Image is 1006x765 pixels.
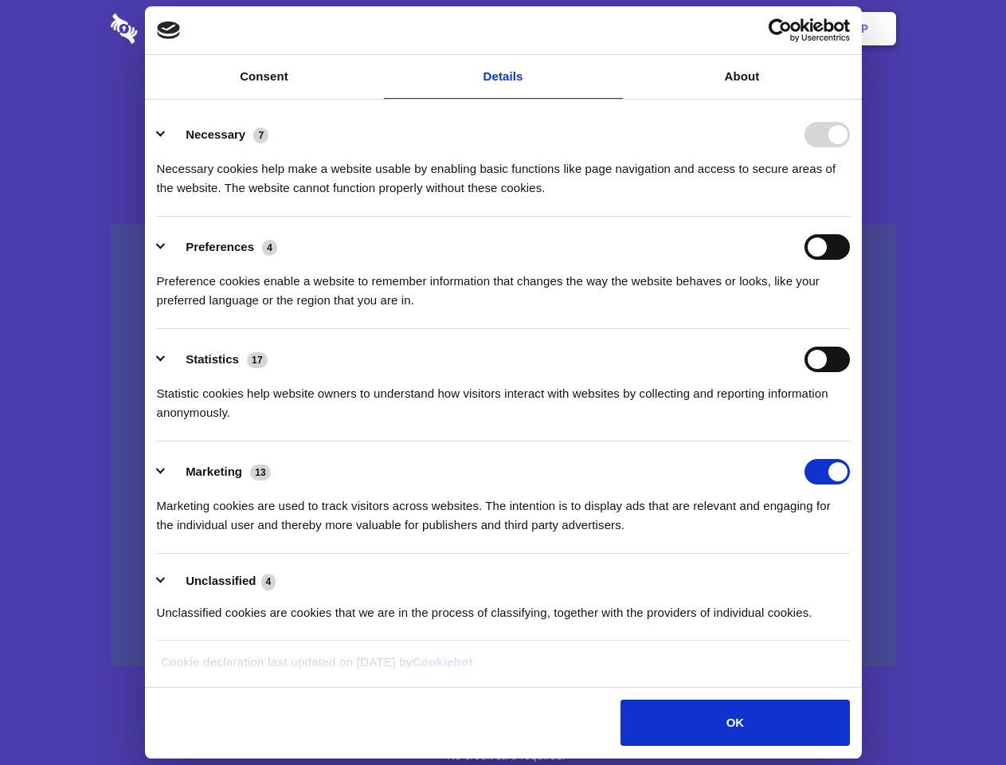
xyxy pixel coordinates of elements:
span: 4 [262,240,277,256]
img: logo [157,22,181,39]
button: Marketing (13) [157,459,281,484]
button: Unclassified (4) [157,571,286,591]
button: Necessary (7) [157,122,279,147]
h1: Eliminate Slack Data Loss. [111,72,896,129]
a: Consent [145,55,384,99]
div: Marketing cookies are used to track visitors across websites. The intention is to display ads tha... [157,484,850,535]
label: Statistics [186,352,239,366]
button: OK [620,700,849,746]
a: Usercentrics Cookiebot - opens in a new window [710,18,850,42]
span: 13 [250,465,271,481]
a: Contact [646,4,719,53]
a: Details [384,55,623,99]
a: Wistia video thumbnail [111,225,896,667]
span: 17 [247,352,268,368]
div: Preference cookies enable a website to remember information that changes the way the website beha... [157,260,850,310]
div: Necessary cookies help make a website usable by enabling basic functions like page navigation and... [157,147,850,198]
div: Cookie declaration last updated on [DATE] by [149,653,857,684]
label: Marketing [186,465,242,478]
a: About [623,55,862,99]
h4: Auto-redaction of sensitive data, encrypted data sharing and self-destructing private chats. Shar... [111,145,896,198]
a: Cookiebot [413,655,473,669]
div: Unclassified cookies are cookies that we are in the process of classifying, together with the pro... [157,591,850,622]
span: 7 [253,127,268,143]
button: Preferences (4) [157,234,288,260]
label: Preferences [186,240,254,253]
img: logo-wordmark-white-trans-d4663122ce5f474addd5e946df7df03e33cb6a1c49d2221995e7729f52c070b2.svg [111,14,247,44]
button: Statistics (17) [157,347,278,372]
span: 4 [261,574,276,590]
a: Pricing [468,4,537,53]
label: Necessary [186,127,245,141]
a: Login [722,4,792,53]
iframe: Drift Widget Chat Controller [926,685,987,746]
div: Statistic cookies help website owners to understand how visitors interact with websites by collec... [157,372,850,422]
